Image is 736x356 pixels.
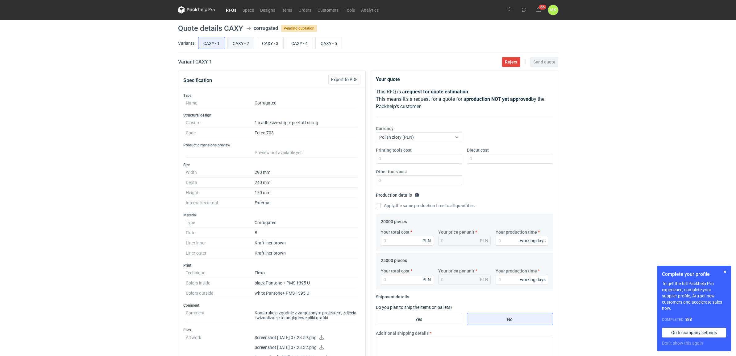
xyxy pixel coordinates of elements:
h3: Product dimensions preview [183,143,360,148]
legend: Shipment details [376,292,409,299]
dd: 290 mm [255,167,358,178]
strong: request for quote estimation [405,89,468,95]
button: Don’t show this again [662,340,703,346]
span: Export to PDF [331,77,358,82]
a: Go to company settings [662,328,726,338]
dd: Corrugated [255,218,358,228]
label: Apply the same production time to all quantities [376,203,475,209]
label: Your production time [496,268,537,274]
a: Analytics [358,6,382,14]
input: 0 [376,175,462,185]
span: Reject [505,60,518,64]
h2: Variant CAXY - 1 [178,58,212,66]
p: This RFQ is a . This means it's a request for a quote for a by the Packhelp's customer. [376,88,553,110]
div: PLN [480,238,488,244]
button: MK [548,5,558,15]
button: 66 [534,5,543,15]
h3: Comment [183,303,360,308]
button: Send quote [530,57,558,67]
label: CAXY - 1 [198,37,225,49]
p: Screenshot [DATE] 07.28.59.png [255,335,358,341]
dt: Colors inside [186,278,255,288]
dt: Comment [186,308,255,323]
dt: Height [186,188,255,198]
a: Tools [342,6,358,14]
label: Your production time [496,229,537,235]
div: Completed: [662,316,726,323]
dt: Name [186,98,255,108]
div: working days [520,238,546,244]
a: Specs [239,6,257,14]
label: Additional shipping details [376,330,429,336]
input: 0 [467,154,553,164]
dt: Technique [186,268,255,278]
span: Send quote [533,60,555,64]
a: RFQs [223,6,239,14]
div: corrugated [254,25,278,32]
dd: Flexo [255,268,358,278]
span: Preview not available yet. [255,150,303,155]
dd: white Pantone+ PMS 1395 U [255,288,358,298]
label: Your total cost [381,229,410,235]
span: Polish złoty (PLN) [379,135,414,140]
dt: Colors outside [186,288,255,298]
label: Currency [376,125,393,132]
dd: 1 x adhesive strip + peel off string [255,118,358,128]
button: Export to PDF [328,75,360,84]
label: Variants: [178,40,195,46]
label: Your price per unit [438,229,474,235]
label: Do you plan to ship the items on pallets? [376,305,452,310]
h3: Print [183,263,360,268]
a: Items [278,6,295,14]
div: PLN [422,276,431,283]
button: Reject [502,57,520,67]
dd: black Pantone + PMS 1395 U [255,278,358,288]
dt: Type [186,218,255,228]
dd: Kraftliner brown [255,238,358,248]
button: Specification [183,73,212,88]
label: Your price per unit [438,268,474,274]
strong: Your quote [376,76,400,82]
p: Screenshot [DATE] 07.28.32.png [255,345,358,350]
label: Diecut cost [467,147,489,153]
dd: External [255,198,358,208]
dd: Corrugated [255,98,358,108]
h3: Material [183,213,360,218]
dt: Liner inner [186,238,255,248]
strong: 3 / 8 [685,317,692,322]
strong: production NOT yet approved [466,96,531,102]
input: 0 [496,275,548,284]
div: Martyna Kasperska [548,5,558,15]
label: No [467,313,553,325]
label: Other tools cost [376,169,407,175]
dt: Width [186,167,255,178]
dt: Depth [186,178,255,188]
dd: Kraftliner brown [255,248,358,258]
legend: 25000 pieces [381,256,407,263]
p: To get the full Packhelp Pro experience, complete your supplier profile. Attract new customers an... [662,280,726,311]
input: 0 [376,154,462,164]
span: Pending quotation [281,25,317,32]
dd: Fefco 703 [255,128,358,138]
a: Designs [257,6,278,14]
dt: Flute [186,228,255,238]
dt: Closure [186,118,255,128]
h3: Files [183,328,360,333]
dd: Konstrukcja zgodnie z załączonym projektem, zdjęcia i wizualizacje to poglądowe pliki grafiki [255,308,358,323]
dd: B [255,228,358,238]
legend: 20000 pieces [381,217,407,224]
svg: Packhelp Pro [178,6,215,14]
a: Customers [314,6,342,14]
dt: Code [186,128,255,138]
h3: Structural design [183,113,360,118]
a: Orders [295,6,314,14]
h1: Quote details CAXY [178,25,243,32]
h3: Size [183,162,360,167]
label: Yes [376,313,462,325]
dd: 170 mm [255,188,358,198]
label: CAXY - 4 [286,37,313,49]
div: working days [520,276,546,283]
div: PLN [422,238,431,244]
legend: Production details [376,190,419,198]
